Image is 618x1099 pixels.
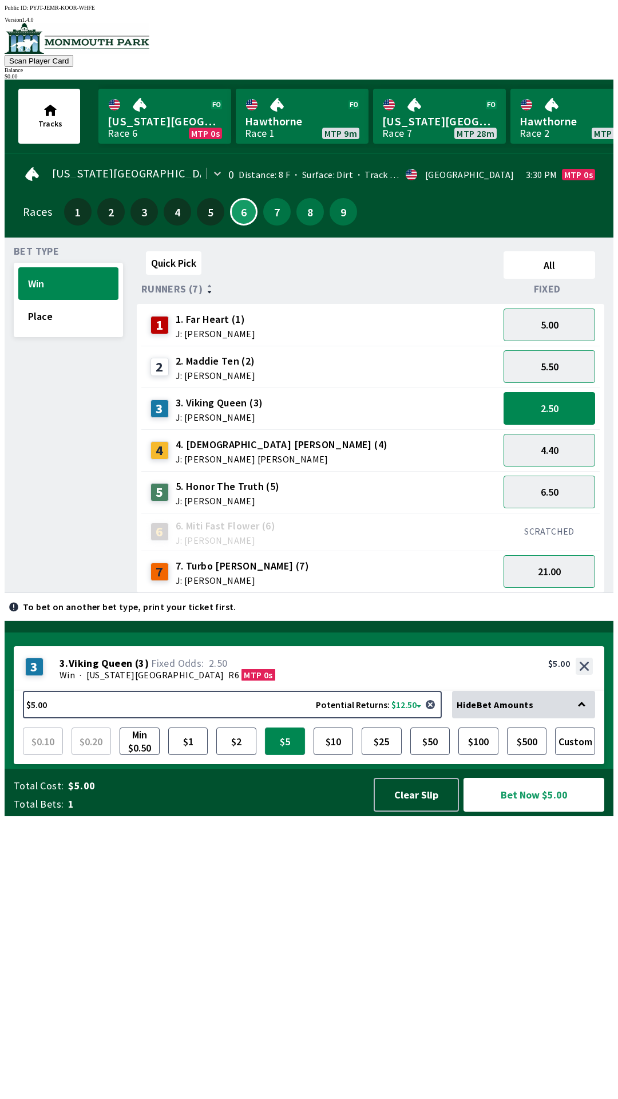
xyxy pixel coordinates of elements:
span: J: [PERSON_NAME] [176,329,255,338]
div: Race 1 [245,129,275,138]
span: 1. Far Heart (1) [176,312,255,327]
span: J: [PERSON_NAME] [176,413,263,422]
div: 5 [150,483,169,501]
button: 2.50 [504,392,595,425]
span: 2.50 [209,657,228,670]
button: Bet Now $5.00 [463,778,604,812]
div: 2 [150,358,169,376]
span: Track Condition: Heavy [353,169,459,180]
span: 3 . [60,658,69,669]
span: [US_STATE][GEOGRAPHIC_DATA] [86,669,224,681]
span: MTP 0s [191,129,220,138]
span: 7. Turbo [PERSON_NAME] (7) [176,559,309,574]
span: $100 [461,730,496,752]
span: 5 [200,208,221,216]
span: 8 [299,208,321,216]
span: $50 [413,730,447,752]
span: MTP 28m [457,129,494,138]
button: 5.00 [504,309,595,341]
span: J: [PERSON_NAME] [PERSON_NAME] [176,454,388,464]
div: Races [23,207,52,216]
span: 2. Maddie Ten (2) [176,354,255,369]
span: $5.00 [68,779,363,793]
span: Surface: Dirt [290,169,353,180]
span: J: [PERSON_NAME] [176,576,309,585]
span: 4. [DEMOGRAPHIC_DATA] [PERSON_NAME] (4) [176,437,388,452]
span: Total Bets: [14,797,64,811]
span: Quick Pick [151,256,196,270]
button: Scan Player Card [5,55,73,67]
button: 21.00 [504,555,595,588]
span: 4 [167,208,188,216]
div: 3 [150,400,169,418]
span: 5. Honor The Truth (5) [176,479,280,494]
span: Fixed [534,284,561,294]
div: Balance [5,67,613,73]
span: [US_STATE][GEOGRAPHIC_DATA] [382,114,497,129]
span: Total Cost: [14,779,64,793]
span: J: [PERSON_NAME] [176,371,255,380]
span: 5.00 [541,318,558,331]
img: venue logo [5,23,149,54]
span: [US_STATE][GEOGRAPHIC_DATA] [52,169,223,178]
span: Win [28,277,109,290]
div: 4 [150,441,169,460]
div: Public ID: [5,5,613,11]
span: [US_STATE][GEOGRAPHIC_DATA] [108,114,222,129]
span: Min $0.50 [122,730,157,752]
a: [US_STATE][GEOGRAPHIC_DATA]Race 7MTP 28m [373,89,506,144]
span: 3:30 PM [526,170,557,179]
div: Fixed [499,283,600,295]
button: $25 [362,728,402,755]
div: Runners (7) [141,283,499,295]
div: 6 [150,523,169,541]
span: MTP 9m [324,129,357,138]
button: 8 [296,198,324,226]
span: MTP 0s [564,170,593,179]
button: Custom [555,728,595,755]
button: 5 [197,198,224,226]
span: Bet Type [14,247,59,256]
button: Clear Slip [374,778,459,812]
span: Win [60,669,75,681]
span: Place [28,310,109,323]
span: 21.00 [538,565,561,578]
a: HawthorneRace 1MTP 9m [236,89,369,144]
button: $2 [216,728,256,755]
div: 3 [25,658,43,676]
span: · [80,669,81,681]
span: 6 [234,209,253,215]
span: MTP 0s [244,669,272,681]
button: $5.00Potential Returns: $12.50 [23,691,442,718]
button: 3 [130,198,158,226]
span: 2 [100,208,122,216]
span: J: [PERSON_NAME] [176,496,280,505]
span: PYJT-JEMR-KOOR-WHFE [30,5,95,11]
span: 9 [332,208,354,216]
div: $ 0.00 [5,73,613,80]
button: 4.40 [504,434,595,467]
button: $5 [265,728,305,755]
span: Tracks [38,118,62,129]
div: Race 7 [382,129,412,138]
span: Runners (7) [141,284,203,294]
span: J: [PERSON_NAME] [176,536,275,545]
div: 1 [150,316,169,334]
span: 3 [133,208,155,216]
span: 5.50 [541,360,558,373]
span: 6. Miti Fast Flower (6) [176,519,275,533]
span: $1 [171,730,205,752]
button: $100 [458,728,498,755]
span: 1 [68,797,363,811]
div: Version 1.4.0 [5,17,613,23]
span: Hawthorne [245,114,359,129]
a: [US_STATE][GEOGRAPHIC_DATA]Race 6MTP 0s [98,89,231,144]
span: 2.50 [541,402,558,415]
div: [GEOGRAPHIC_DATA] [425,170,514,179]
div: SCRATCHED [504,525,595,537]
button: 7 [263,198,291,226]
span: $10 [316,730,351,752]
span: $500 [510,730,544,752]
div: 7 [150,563,169,581]
button: 5.50 [504,350,595,383]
